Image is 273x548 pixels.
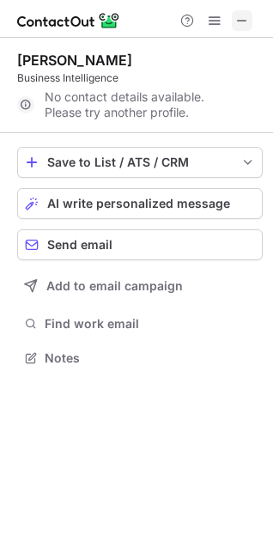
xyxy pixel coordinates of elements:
[17,312,263,336] button: Find work email
[47,197,230,210] span: AI write personalized message
[17,229,263,260] button: Send email
[47,238,112,252] span: Send email
[45,316,256,332] span: Find work email
[17,52,132,69] div: [PERSON_NAME]
[17,147,263,178] button: save-profile-one-click
[17,70,263,86] div: Business Intelligence
[17,346,263,370] button: Notes
[17,10,120,31] img: ContactOut v5.3.10
[17,188,263,219] button: AI write personalized message
[45,350,256,366] span: Notes
[17,91,263,119] div: No contact details available. Please try another profile.
[47,155,233,169] div: Save to List / ATS / CRM
[17,271,263,301] button: Add to email campaign
[46,279,183,293] span: Add to email campaign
